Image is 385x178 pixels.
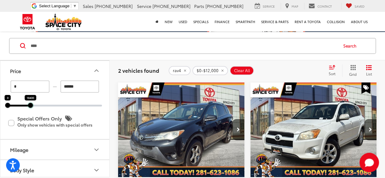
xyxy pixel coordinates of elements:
[93,146,100,153] div: Mileage
[10,147,28,152] div: Mileage
[326,65,342,77] button: Select sort value
[324,12,348,31] a: Collision
[250,82,377,178] img: 2010 Toyota RAV4 Limited
[317,4,332,9] span: Contact
[359,153,379,172] svg: Start Chat
[118,82,245,177] a: 2013 Toyota RAV4 LE2013 Toyota RAV4 LE2013 Toyota RAV4 LE2013 Toyota RAV4 LE
[8,113,101,133] label: Special Offers Only
[232,119,244,140] button: Next image
[250,82,377,177] a: 2010 Toyota RAV4 Limited2010 Toyota RAV4 Limited2010 Toyota RAV4 Limited2010 Toyota RAV4 Limited
[359,153,379,172] button: Toggle Chat Window
[258,12,292,31] a: Service & Parts
[93,67,100,74] div: Price
[348,12,371,31] a: About Us
[162,12,176,31] a: New
[39,4,77,8] a: Select Language​
[355,4,365,9] span: Saved
[93,166,100,174] div: Body Style
[361,82,370,94] span: Special
[25,95,36,100] div: 18400
[11,81,49,92] input: minimum Buy price
[230,66,254,75] button: Clear All
[342,65,361,77] button: Grid View
[338,38,365,54] button: Search
[341,3,369,9] a: My Saved Vehicles
[30,39,338,53] input: Search by Make, Model, or Keyword
[190,12,212,31] a: Specials
[194,3,204,9] span: Parts
[292,4,298,9] span: Map
[169,66,191,75] button: remove rav4
[329,71,335,76] span: Sort
[173,68,181,73] span: rav4
[10,68,21,74] div: Price
[61,81,99,92] input: maximum Buy price
[10,167,34,173] div: Body Style
[118,82,245,177] div: 2013 Toyota RAV4 LE 0
[137,3,151,9] span: Service
[304,3,336,9] a: Contact
[349,72,357,77] span: Grid
[263,4,275,9] span: Service
[364,119,376,140] button: Next image
[152,3,191,9] span: [PHONE_NUMBER]
[205,3,243,9] span: [PHONE_NUMBER]
[45,13,82,30] img: Space City Toyota
[176,12,190,31] a: Used
[250,82,377,177] div: 2010 Toyota RAV4 Limited 0
[16,12,39,32] img: Toyota
[5,95,11,100] div: 0
[51,84,59,89] span: —
[118,82,245,178] img: 2013 Toyota RAV4 LE
[17,123,101,127] p: Only show vehicles with special offers
[0,140,110,159] button: MileageMileage
[152,12,162,31] a: Home
[0,61,110,81] button: PricePrice
[233,12,258,31] a: SmartPath
[192,66,228,75] button: remove 0-12000
[234,68,250,73] span: Clear All
[197,68,219,73] span: $0-$12,000
[39,4,69,8] span: Select Language
[250,3,279,9] a: Service
[366,71,372,76] span: List
[83,3,93,9] span: Sales
[95,3,133,9] span: [PHONE_NUMBER]
[292,12,324,31] a: Rent a Toyota
[212,12,233,31] a: Finance
[361,65,376,77] button: List View
[281,3,303,9] a: Map
[118,67,159,74] span: 2 vehicles found
[73,4,77,8] span: ▼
